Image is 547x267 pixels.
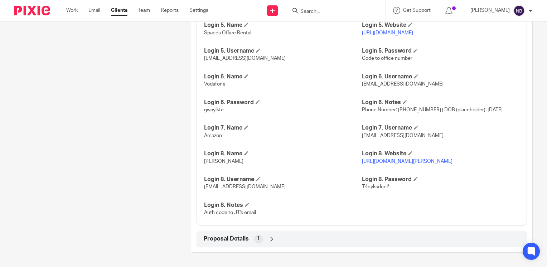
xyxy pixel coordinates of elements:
a: Work [66,7,78,14]
h4: Login 7. Username [362,124,519,132]
span: [EMAIL_ADDRESS][DOMAIN_NAME] [362,133,444,138]
span: gwaylkte [204,107,224,112]
h4: Login 5. Password [362,47,519,55]
h4: Login 8. Website [362,150,519,157]
h4: Login 6. Name [204,73,362,81]
img: Pixie [14,6,50,15]
span: Proposal Details [204,235,249,243]
h4: Login 8. Username [204,176,362,183]
span: Amazon [204,133,222,138]
h4: Login 5. Username [204,47,362,55]
h4: Login 7. Name [204,124,362,132]
input: Search [300,9,364,15]
h4: Login 6. Username [362,73,519,81]
a: [URL][DOMAIN_NAME][PERSON_NAME] [362,159,452,164]
h4: Login 8. Password [362,176,519,183]
img: svg%3E [513,5,525,16]
a: Team [138,7,150,14]
a: Settings [189,7,208,14]
h4: Login 8. Name [204,150,362,157]
span: [PERSON_NAME] [204,159,243,164]
span: [EMAIL_ADDRESS][DOMAIN_NAME] [204,184,286,189]
p: [PERSON_NAME] [470,7,510,14]
span: Code to office number [362,56,412,61]
h4: Login 8. Notes [204,202,362,209]
span: T4nyksdeel* [362,184,389,189]
span: Phone Number: [PHONE_NUMBER] | DOB (placeholder): [DATE] [362,107,503,112]
span: [EMAIL_ADDRESS][DOMAIN_NAME] [362,82,444,87]
span: Vodafone [204,82,226,87]
span: Auth code to JT's email [204,210,256,215]
span: 1 [257,235,260,242]
span: Spaces Office Rental [204,30,251,35]
a: Email [88,7,100,14]
span: [EMAIL_ADDRESS][DOMAIN_NAME] [204,56,286,61]
span: Get Support [403,8,431,13]
a: [URL][DOMAIN_NAME] [362,30,413,35]
h4: Login 6. Notes [362,99,519,106]
h4: Login 6. Password [204,99,362,106]
a: Clients [111,7,127,14]
h4: Login 5. Website [362,21,519,29]
a: Reports [161,7,179,14]
h4: Login 5. Name [204,21,362,29]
